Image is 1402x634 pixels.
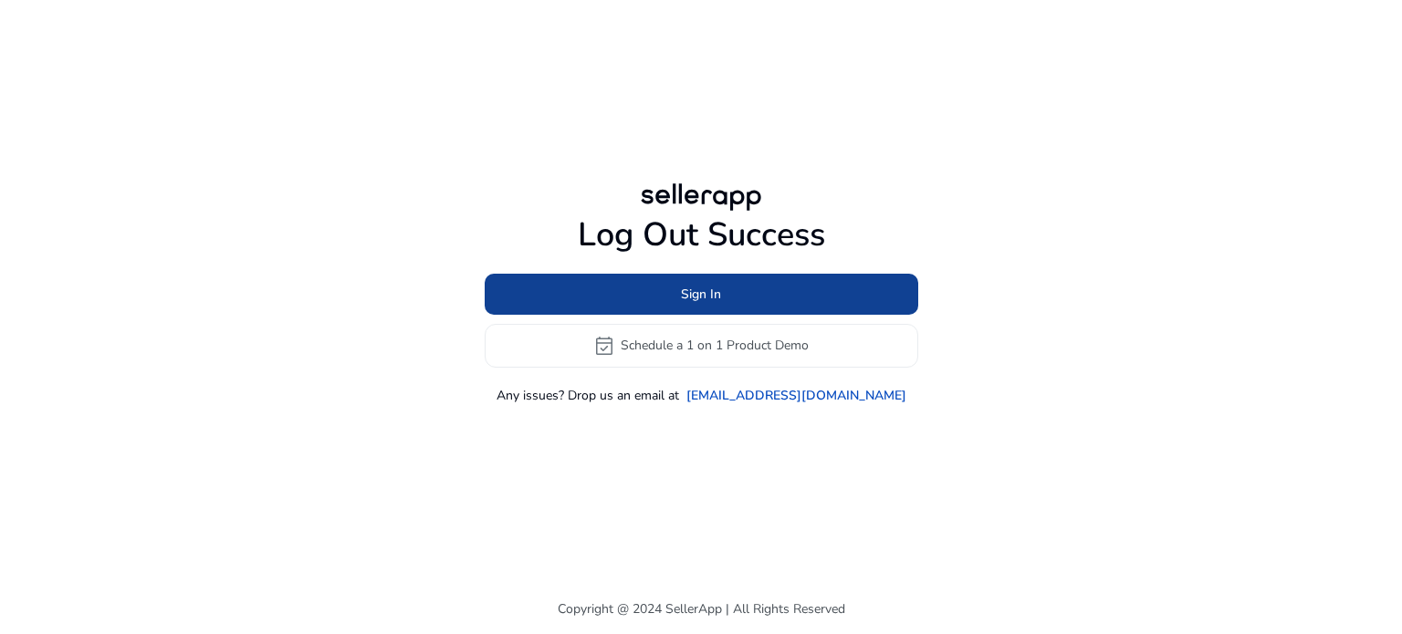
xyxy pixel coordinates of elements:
span: event_available [593,335,615,357]
h1: Log Out Success [485,215,918,255]
span: Sign In [681,285,721,304]
p: Any issues? Drop us an email at [497,386,679,405]
a: [EMAIL_ADDRESS][DOMAIN_NAME] [686,386,906,405]
button: Sign In [485,274,918,315]
button: event_availableSchedule a 1 on 1 Product Demo [485,324,918,368]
